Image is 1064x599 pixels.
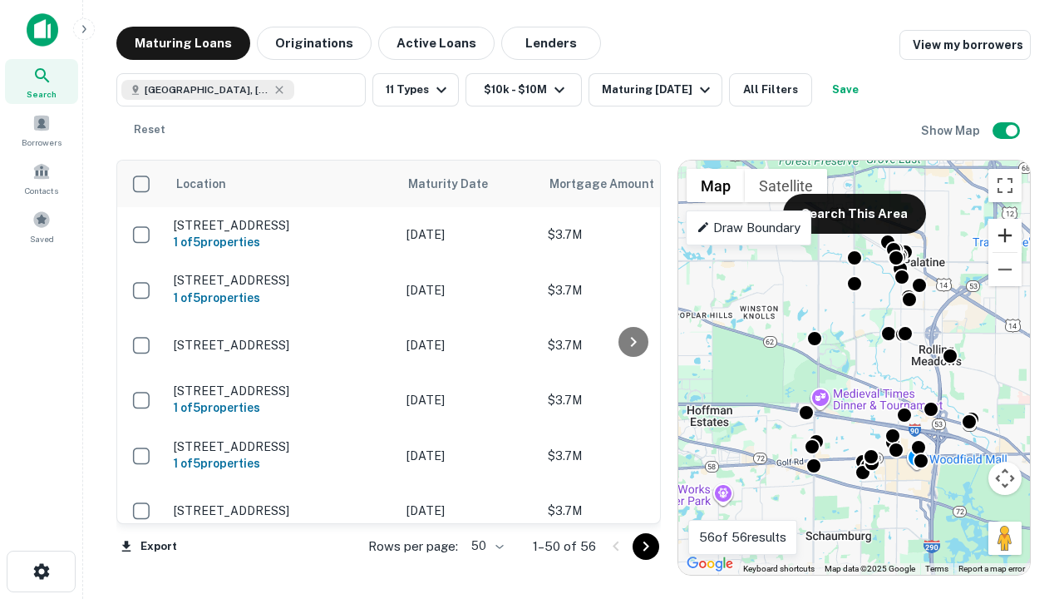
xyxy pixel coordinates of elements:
[988,219,1022,252] button: Zoom in
[981,466,1064,546] iframe: Chat Widget
[548,336,714,354] p: $3.7M
[533,537,596,557] p: 1–50 of 56
[819,73,872,106] button: Save your search to get updates of matches that match your search criteria.
[25,184,58,197] span: Contacts
[174,233,390,251] h6: 1 of 5 properties
[729,73,812,106] button: All Filters
[548,225,714,244] p: $3.7M
[548,391,714,409] p: $3.7M
[174,273,390,288] p: [STREET_ADDRESS]
[27,13,58,47] img: capitalize-icon.png
[5,59,78,104] a: Search
[633,533,659,560] button: Go to next page
[549,174,676,194] span: Mortgage Amount
[372,73,459,106] button: 11 Types
[682,553,737,575] a: Open this area in Google Maps (opens a new window)
[368,537,458,557] p: Rows per page:
[899,30,1031,60] a: View my borrowers
[745,169,827,202] button: Show satellite imagery
[406,336,531,354] p: [DATE]
[174,384,390,399] p: [STREET_ADDRESS]
[988,462,1022,495] button: Map camera controls
[27,87,57,101] span: Search
[22,136,62,149] span: Borrowers
[548,502,714,520] p: $3.7M
[988,169,1022,202] button: Toggle fullscreen view
[988,253,1022,286] button: Zoom out
[678,161,1030,575] div: 0 0
[116,27,250,60] button: Maturing Loans
[5,107,78,152] a: Borrowers
[406,281,531,299] p: [DATE]
[783,194,926,234] button: Search This Area
[174,218,390,233] p: [STREET_ADDRESS]
[548,447,714,465] p: $3.7M
[825,564,915,573] span: Map data ©2025 Google
[123,113,176,146] button: Reset
[378,27,495,60] button: Active Loans
[174,503,390,518] p: [STREET_ADDRESS]
[398,161,539,207] th: Maturity Date
[925,564,948,573] a: Terms (opens in new tab)
[501,27,601,60] button: Lenders
[465,73,582,106] button: $10k - $10M
[589,73,722,106] button: Maturing [DATE]
[697,218,800,238] p: Draw Boundary
[174,399,390,417] h6: 1 of 5 properties
[174,454,390,473] h6: 1 of 5 properties
[539,161,722,207] th: Mortgage Amount
[958,564,1025,573] a: Report a map error
[699,527,786,547] p: 56 of 56 results
[165,161,398,207] th: Location
[5,156,78,200] a: Contacts
[682,553,737,575] img: Google
[174,289,390,307] h6: 1 of 5 properties
[406,447,531,465] p: [DATE]
[145,82,269,97] span: [GEOGRAPHIC_DATA], [GEOGRAPHIC_DATA]
[174,338,390,353] p: [STREET_ADDRESS]
[406,502,531,520] p: [DATE]
[921,121,983,140] h6: Show Map
[406,391,531,409] p: [DATE]
[602,80,715,100] div: Maturing [DATE]
[548,281,714,299] p: $3.7M
[406,225,531,244] p: [DATE]
[465,534,506,558] div: 50
[743,563,815,575] button: Keyboard shortcuts
[175,174,226,194] span: Location
[5,204,78,249] a: Saved
[116,534,181,559] button: Export
[174,439,390,454] p: [STREET_ADDRESS]
[687,169,745,202] button: Show street map
[257,27,372,60] button: Originations
[408,174,510,194] span: Maturity Date
[30,232,54,245] span: Saved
